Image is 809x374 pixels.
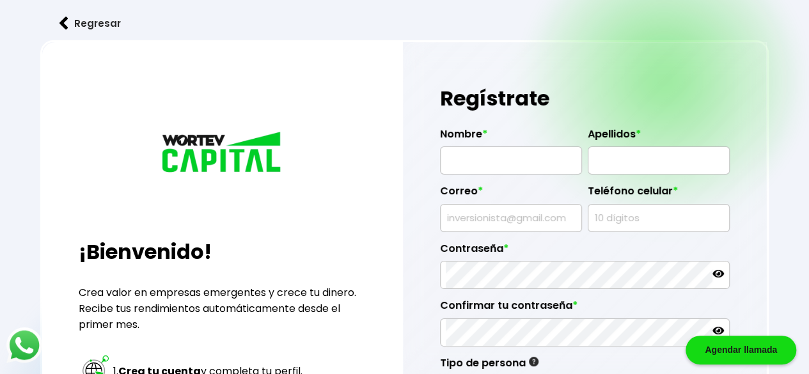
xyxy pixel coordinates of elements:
[40,6,769,40] a: flecha izquierdaRegresar
[440,299,730,318] label: Confirmar tu contraseña
[588,185,730,204] label: Teléfono celular
[446,205,576,231] input: inversionista@gmail.com
[440,242,730,261] label: Contraseña
[686,336,796,364] div: Agendar llamada
[440,185,582,204] label: Correo
[440,128,582,147] label: Nombre
[529,357,538,366] img: gfR76cHglkPwleuBLjWdxeZVvX9Wp6JBDmjRYY8JYDQn16A2ICN00zLTgIroGa6qie5tIuWH7V3AapTKqzv+oMZsGfMUqL5JM...
[6,327,42,363] img: logos_whatsapp-icon.242b2217.svg
[440,79,730,118] h1: Regístrate
[593,205,724,231] input: 10 dígitos
[588,128,730,147] label: Apellidos
[79,284,367,332] p: Crea valor en empresas emergentes y crece tu dinero. Recibe tus rendimientos automáticamente desd...
[40,6,140,40] button: Regresar
[79,237,367,267] h2: ¡Bienvenido!
[159,130,287,177] img: logo_wortev_capital
[59,17,68,30] img: flecha izquierda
